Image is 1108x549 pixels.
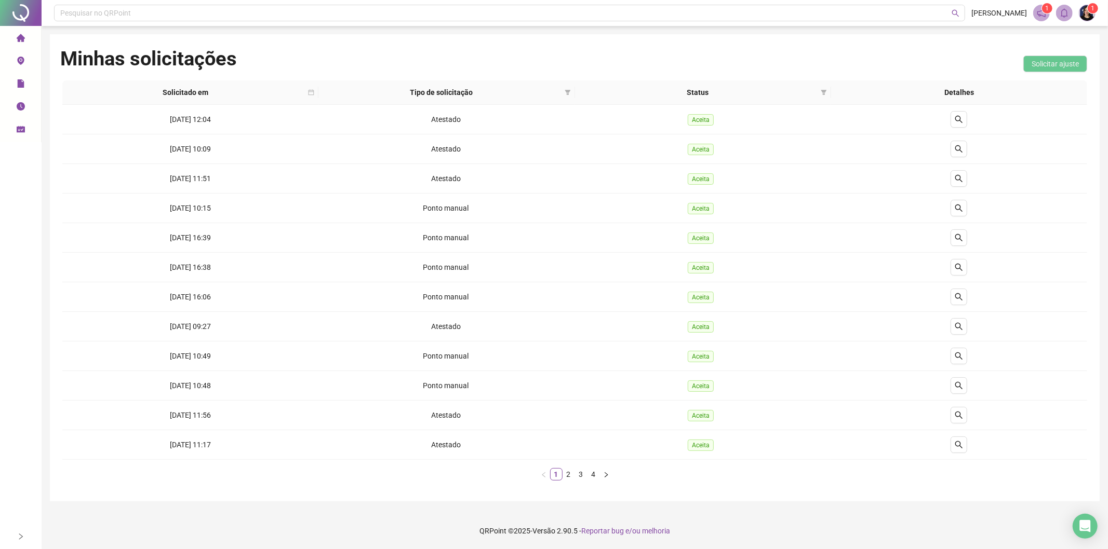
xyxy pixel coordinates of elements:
span: search [955,234,963,242]
span: Aceita [688,173,714,185]
span: calendar [306,85,316,100]
li: 4 [588,468,600,481]
span: clock-circle [17,98,25,118]
span: [DATE] 10:49 [170,352,211,360]
span: bell [1060,8,1069,18]
span: Atestado [431,174,461,183]
span: [DATE] 10:15 [170,204,211,212]
span: Aceita [688,114,714,126]
span: Ponto manual [423,352,469,360]
button: right [600,468,612,481]
span: Aceita [688,232,714,244]
a: 3 [576,469,587,480]
span: file [17,75,25,95]
span: search [955,263,963,271]
span: Aceita [688,440,714,451]
span: search [952,9,959,17]
sup: Atualize o seu contato no menu Meus Dados [1088,3,1098,13]
span: [DATE] 11:17 [170,441,211,449]
span: Ponto manual [423,234,469,242]
span: filter [819,85,829,100]
span: filter [563,85,573,100]
span: Status [579,87,817,98]
span: Aceita [688,262,714,273]
span: Atestado [431,441,461,449]
span: search [955,145,963,153]
span: [DATE] 10:48 [170,381,211,390]
a: 1 [551,469,562,480]
span: Ponto manual [423,204,469,212]
span: calendar [308,89,314,95]
span: [DATE] 16:39 [170,234,211,242]
span: Solicitar ajuste [1032,58,1079,70]
span: search [955,352,963,360]
span: [DATE] 09:27 [170,322,211,331]
span: left [541,472,547,478]
span: filter [821,89,827,95]
button: Solicitar ajuste [1023,56,1087,72]
span: search [955,174,963,183]
li: 2 [563,468,575,481]
span: 1 [1046,5,1049,12]
span: 1 [1091,5,1095,12]
span: [DATE] 10:09 [170,145,211,153]
span: search [955,441,963,449]
span: [DATE] 12:04 [170,115,211,123]
span: [DATE] 16:38 [170,263,211,271]
span: search [955,204,963,212]
span: Reportar bug e/ou melhoria [581,527,670,535]
span: [DATE] 11:56 [170,411,211,419]
a: 2 [563,469,575,480]
th: Detalhes [831,80,1087,105]
span: [DATE] 11:51 [170,174,211,183]
span: schedule [17,120,25,141]
span: environment [17,52,25,73]
h1: Minhas solicitações [60,47,237,71]
li: Próxima página [600,468,612,481]
a: 4 [588,469,599,480]
li: 1 [550,468,563,481]
span: Atestado [431,411,461,419]
span: search [955,381,963,390]
span: Aceita [688,410,714,421]
span: search [955,293,963,301]
span: Ponto manual [423,293,469,301]
span: [PERSON_NAME] [971,7,1027,19]
span: Aceita [688,203,714,214]
footer: QRPoint © 2025 - 2.90.5 - [42,513,1108,549]
span: Ponto manual [423,263,469,271]
span: Aceita [688,321,714,333]
span: Ponto manual [423,381,469,390]
span: Tipo de solicitação [323,87,560,98]
span: Aceita [688,380,714,392]
span: Atestado [431,145,461,153]
span: Aceita [688,292,714,303]
span: filter [565,89,571,95]
sup: 1 [1042,3,1052,13]
span: Aceita [688,351,714,362]
span: Solicitado em [66,87,304,98]
span: search [955,115,963,123]
img: 65001 [1079,5,1095,21]
span: search [955,411,963,419]
span: Aceita [688,144,714,155]
li: 3 [575,468,588,481]
span: right [17,533,24,540]
span: [DATE] 16:06 [170,293,211,301]
span: right [603,472,609,478]
span: search [955,322,963,331]
span: Versão [532,527,555,535]
span: home [17,29,25,50]
div: Open Intercom Messenger [1073,514,1098,539]
li: Página anterior [538,468,550,481]
span: Atestado [431,322,461,331]
span: notification [1037,8,1046,18]
span: Atestado [431,115,461,123]
button: left [538,468,550,481]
